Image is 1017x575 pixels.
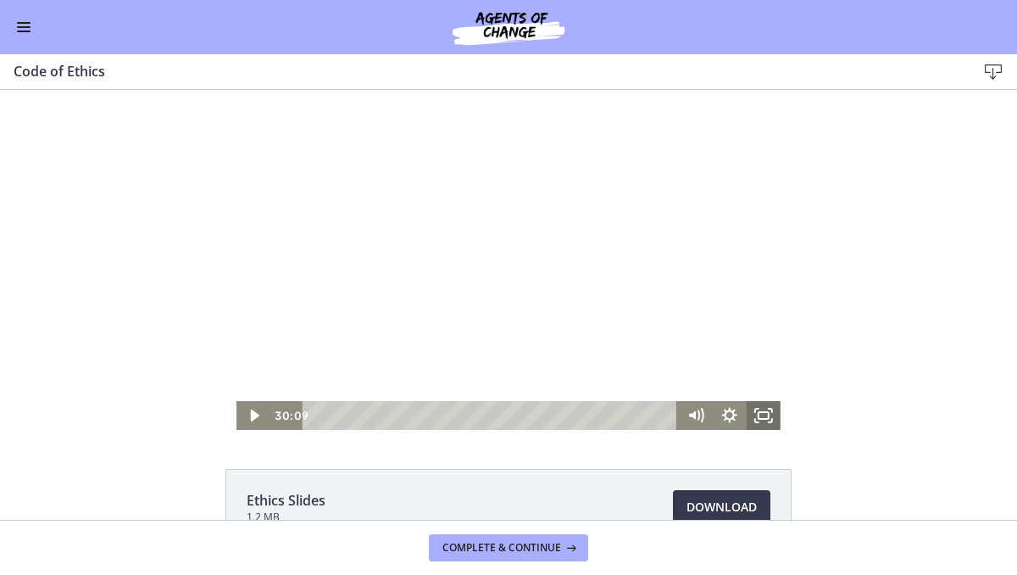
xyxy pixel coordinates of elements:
[679,311,713,340] button: Mute
[686,497,757,517] span: Download
[247,511,325,524] span: 1.2 MB
[315,311,670,340] div: Playbar
[247,490,325,511] span: Ethics Slides
[673,490,770,524] a: Download
[713,311,747,340] button: Show settings menu
[14,17,34,37] button: Enable menu
[442,541,561,555] span: Complete & continue
[236,311,270,340] button: Play Video
[747,311,781,340] button: Fullscreen
[14,61,949,81] h3: Code of Ethics
[429,534,588,561] button: Complete & continue
[407,7,610,47] img: Agents of Change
